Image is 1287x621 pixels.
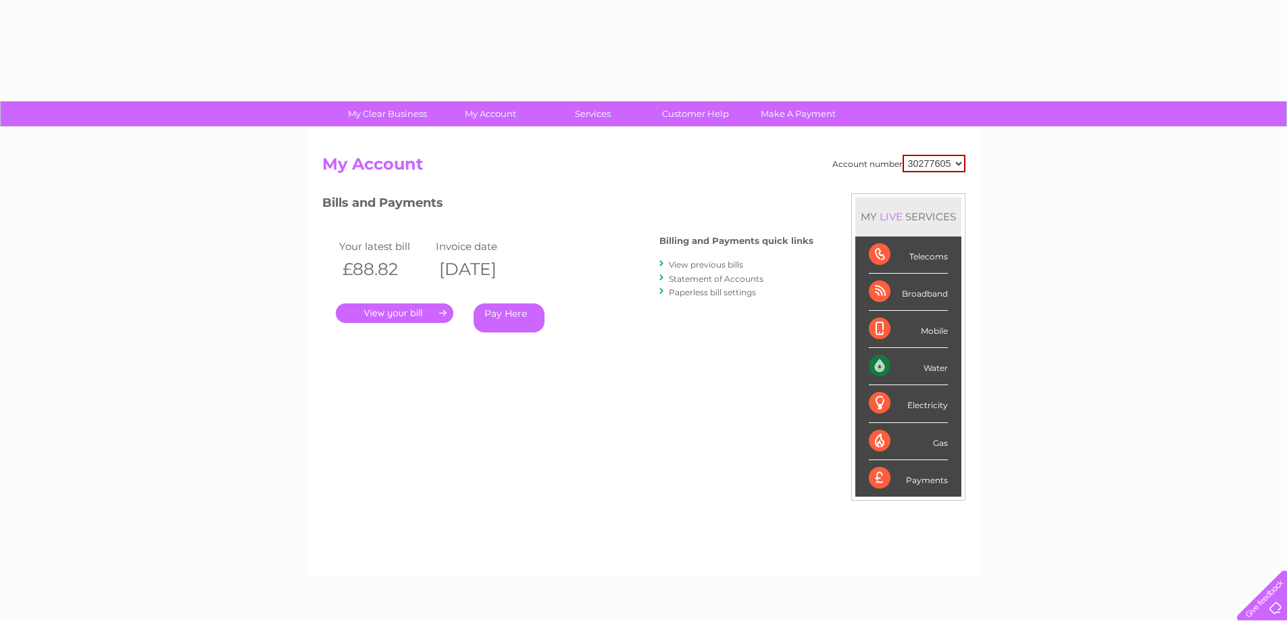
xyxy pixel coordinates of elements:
th: £88.82 [336,255,433,283]
a: Customer Help [640,101,751,126]
a: Paperless bill settings [669,287,756,297]
div: Mobile [869,311,948,348]
a: My Clear Business [332,101,443,126]
h2: My Account [322,155,965,180]
div: LIVE [877,210,905,223]
div: Payments [869,460,948,497]
h4: Billing and Payments quick links [659,236,813,246]
div: Water [869,348,948,385]
div: Account number [832,155,965,172]
div: Gas [869,423,948,460]
h3: Bills and Payments [322,193,813,217]
td: Your latest bill [336,237,433,255]
div: MY SERVICES [855,197,961,236]
div: Broadband [869,274,948,311]
a: Pay Here [474,303,545,332]
a: Statement of Accounts [669,274,763,284]
div: Telecoms [869,237,948,274]
a: View previous bills [669,259,743,270]
td: Invoice date [432,237,530,255]
div: Electricity [869,385,948,422]
a: . [336,303,453,323]
th: [DATE] [432,255,530,283]
a: My Account [434,101,546,126]
a: Services [537,101,649,126]
a: Make A Payment [742,101,854,126]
